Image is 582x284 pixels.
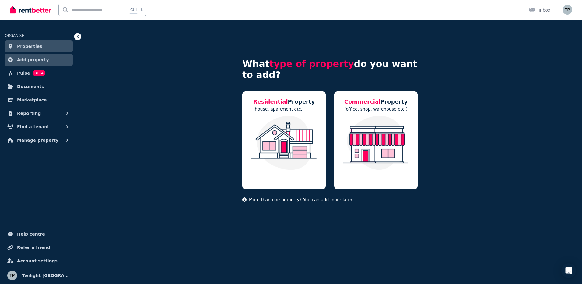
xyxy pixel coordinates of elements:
[22,272,70,279] span: Twilight [GEOGRAPHIC_DATA]
[253,106,315,112] p: (house, apartment etc.)
[5,228,73,240] a: Help centre
[17,244,50,251] span: Refer a friend
[17,56,49,63] span: Add property
[344,106,408,112] p: (office, shop, warehouse etc.)
[253,98,315,106] h5: Property
[253,98,288,105] span: Residential
[242,197,418,203] p: More than one property? You can add more later.
[17,69,30,77] span: Pulse
[269,59,354,69] span: type of property
[5,67,73,79] a: PulseBETA
[17,83,44,90] span: Documents
[5,121,73,133] button: Find a tenant
[129,6,138,14] span: Ctrl
[17,96,47,104] span: Marketplace
[33,70,45,76] span: BETA
[5,255,73,267] a: Account settings
[5,94,73,106] a: Marketplace
[10,5,51,14] img: RentBetter
[5,134,73,146] button: Manage property
[17,123,49,130] span: Find a tenant
[5,107,73,119] button: Reporting
[344,98,380,105] span: Commercial
[529,7,550,13] div: Inbox
[5,34,24,38] span: ORGANISE
[17,43,42,50] span: Properties
[5,40,73,52] a: Properties
[340,116,412,170] img: Commercial Property
[5,80,73,93] a: Documents
[17,110,41,117] span: Reporting
[248,116,320,170] img: Residential Property
[344,98,408,106] h5: Property
[17,137,58,144] span: Manage property
[141,7,143,12] span: k
[5,54,73,66] a: Add property
[5,241,73,254] a: Refer a friend
[17,230,45,238] span: Help centre
[17,257,58,264] span: Account settings
[561,263,576,278] div: Open Intercom Messenger
[242,59,418,80] h4: What do you want to add?
[563,5,572,15] img: Twilight Caravan Park
[7,271,17,280] img: Twilight Caravan Park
